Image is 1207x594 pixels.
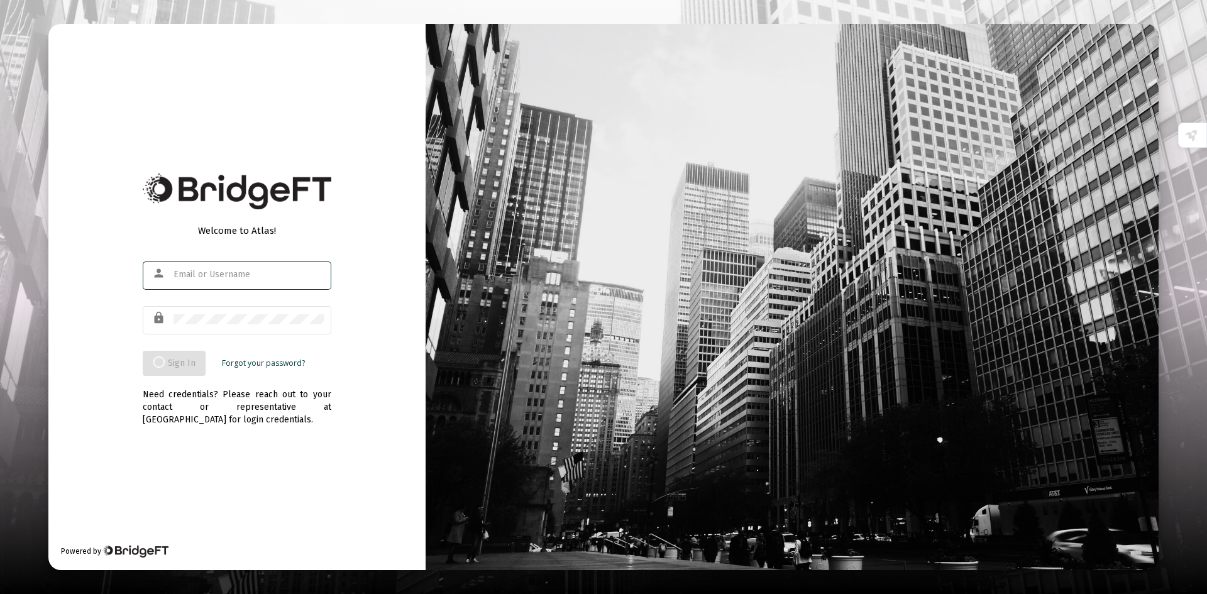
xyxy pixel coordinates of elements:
[143,351,206,376] button: Sign In
[102,545,168,558] img: Bridge Financial Technology Logo
[152,311,167,326] mat-icon: lock
[143,376,331,426] div: Need credentials? Please reach out to your contact or representative at [GEOGRAPHIC_DATA] for log...
[143,173,331,209] img: Bridge Financial Technology Logo
[61,545,168,558] div: Powered by
[222,357,305,370] a: Forgot your password?
[174,270,324,280] input: Email or Username
[153,358,196,368] span: Sign In
[152,266,167,281] mat-icon: person
[143,224,331,237] div: Welcome to Atlas!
